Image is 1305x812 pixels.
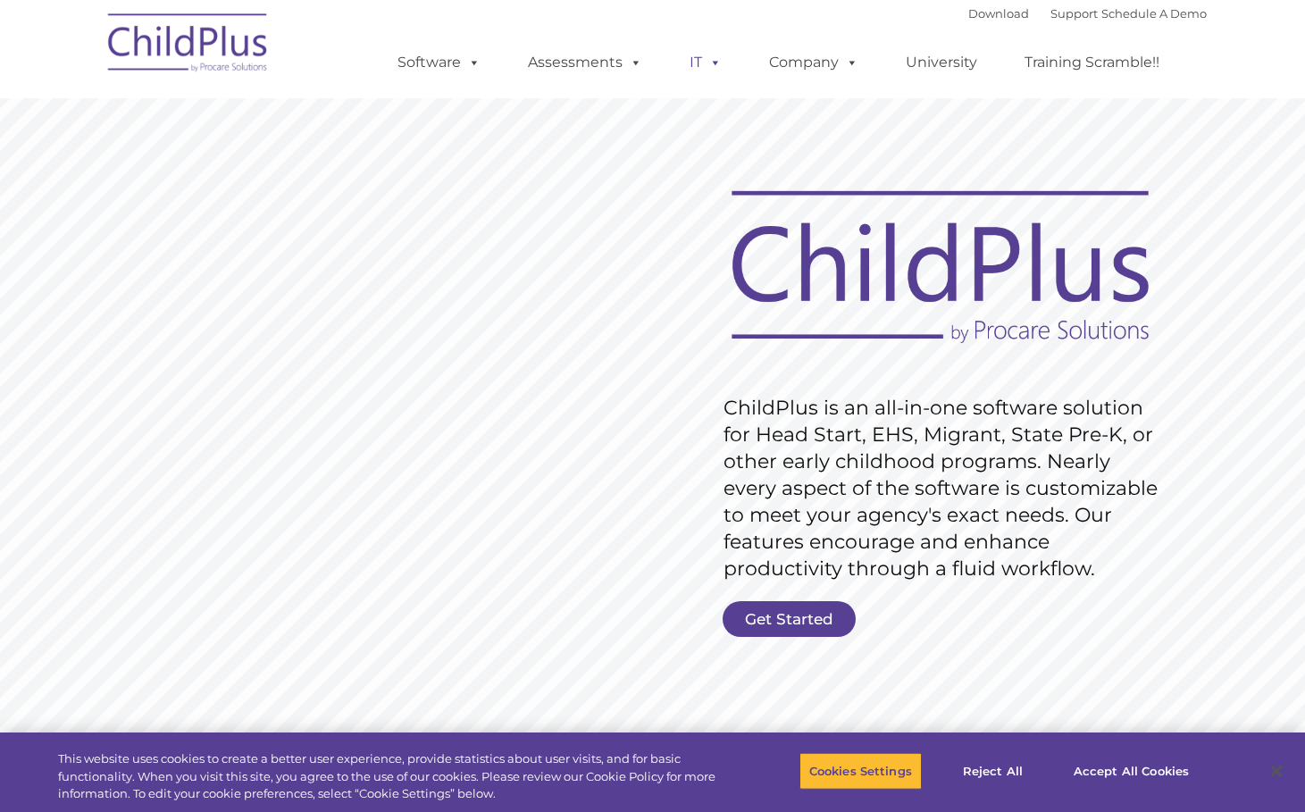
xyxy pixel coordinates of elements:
button: Reject All [937,752,1049,790]
rs-layer: ChildPlus is an all-in-one software solution for Head Start, EHS, Migrant, State Pre-K, or other ... [724,395,1167,582]
img: ChildPlus by Procare Solutions [99,1,278,90]
a: Download [968,6,1029,21]
a: Get Started [723,601,856,637]
a: Training Scramble!! [1007,45,1177,80]
font: | [968,6,1207,21]
a: University [888,45,995,80]
div: This website uses cookies to create a better user experience, provide statistics about user visit... [58,750,718,803]
a: Software [380,45,498,80]
a: Assessments [510,45,660,80]
button: Accept All Cookies [1064,752,1199,790]
button: Close [1257,751,1296,791]
a: Schedule A Demo [1101,6,1207,21]
a: IT [672,45,740,80]
button: Cookies Settings [799,752,922,790]
a: Company [751,45,876,80]
a: Support [1050,6,1098,21]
